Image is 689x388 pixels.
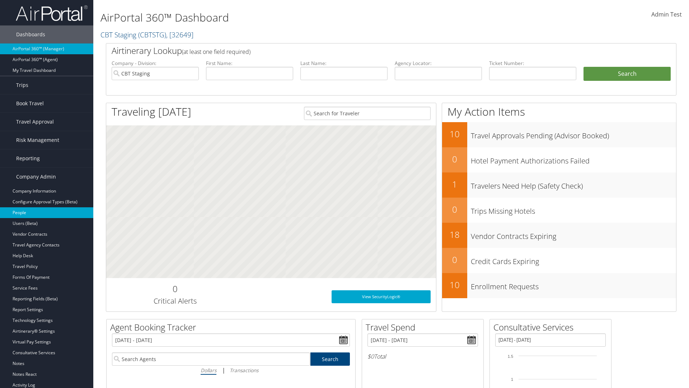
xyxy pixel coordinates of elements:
button: Search [583,67,671,81]
label: First Name: [206,60,293,67]
h2: Agent Booking Tracker [110,321,355,333]
span: ( CBTSTG ) [138,30,166,40]
h3: Hotel Payment Authorizations Failed [471,152,676,166]
span: Trips [16,76,28,94]
h1: My Action Items [442,104,676,119]
label: Ticket Number: [489,60,576,67]
a: View SecurityLogic® [332,290,431,303]
h2: Consultative Services [493,321,611,333]
a: Search [310,352,350,366]
h1: Traveling [DATE] [112,104,191,119]
span: Travel Approval [16,113,54,131]
span: Reporting [16,149,40,167]
span: (at least one field required) [182,48,250,56]
tspan: 1 [511,377,513,382]
label: Agency Locator: [395,60,482,67]
a: Admin Test [651,4,682,26]
div: | [112,366,350,375]
span: Dashboards [16,26,45,43]
tspan: 1.5 [508,354,513,359]
a: 10Enrollment Requests [442,273,676,298]
span: Company Admin [16,168,56,186]
a: 0Hotel Payment Authorizations Failed [442,147,676,172]
a: 10Travel Approvals Pending (Advisor Booked) [442,122,676,147]
h3: Enrollment Requests [471,278,676,292]
a: CBT Staging [100,30,193,40]
span: , [ 32649 ] [166,30,193,40]
h2: 10 [442,279,467,291]
a: 18Vendor Contracts Expiring [442,223,676,248]
h3: Critical Alerts [112,296,238,306]
h2: Travel Spend [366,321,483,333]
span: $0 [367,352,374,360]
input: Search Agents [112,352,310,366]
h3: Vendor Contracts Expiring [471,228,676,241]
h2: 10 [442,128,467,140]
h2: 0 [442,254,467,266]
h3: Credit Cards Expiring [471,253,676,267]
i: Transactions [230,367,258,374]
label: Last Name: [300,60,388,67]
span: Risk Management [16,131,59,149]
h2: 0 [442,153,467,165]
img: airportal-logo.png [16,5,88,22]
h2: Airtinerary Lookup [112,45,623,57]
h3: Travel Approvals Pending (Advisor Booked) [471,127,676,141]
span: Admin Test [651,10,682,18]
h2: 0 [442,203,467,216]
h6: Total [367,352,478,360]
label: Company - Division: [112,60,199,67]
h2: 0 [112,283,238,295]
h1: AirPortal 360™ Dashboard [100,10,488,25]
i: Dollars [201,367,216,374]
h3: Travelers Need Help (Safety Check) [471,177,676,191]
input: Search for Traveler [304,107,431,120]
h2: 1 [442,178,467,190]
a: 0Trips Missing Hotels [442,198,676,223]
a: 0Credit Cards Expiring [442,248,676,273]
span: Book Travel [16,94,44,112]
a: 1Travelers Need Help (Safety Check) [442,172,676,198]
h2: 18 [442,228,467,241]
h3: Trips Missing Hotels [471,203,676,216]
